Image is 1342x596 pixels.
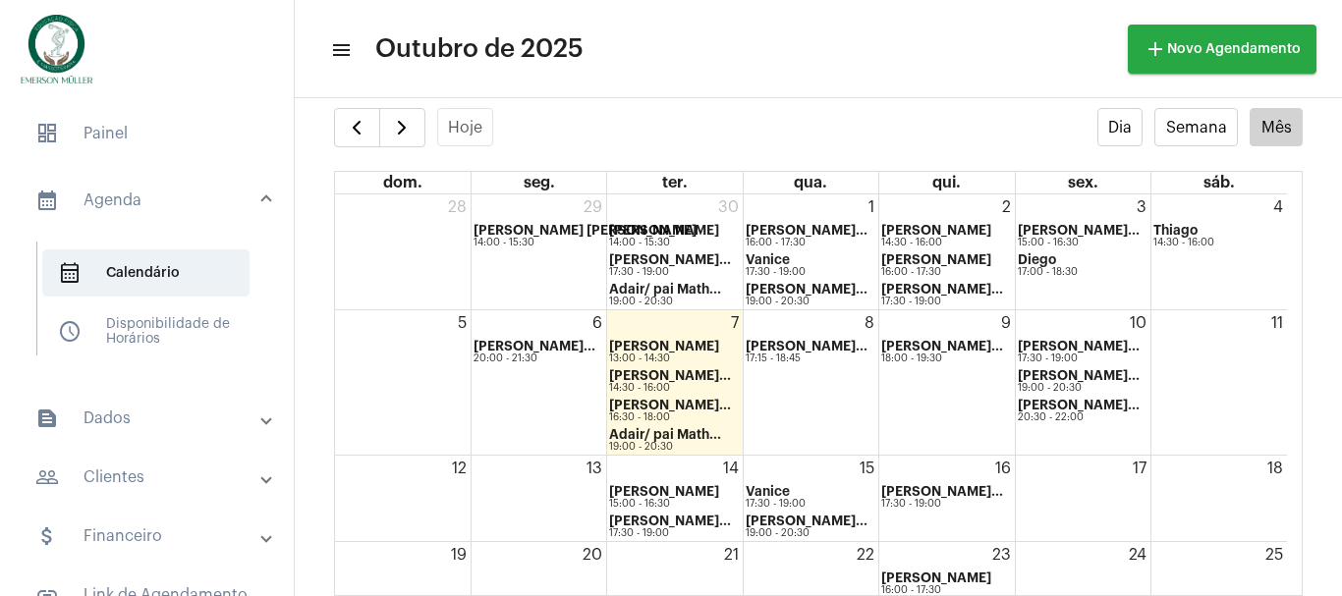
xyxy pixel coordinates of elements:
[375,33,584,65] span: Outubro de 2025
[1018,369,1140,382] strong: [PERSON_NAME]...
[881,499,1003,510] div: 17:30 - 19:00
[1018,238,1140,248] div: 15:00 - 16:30
[607,455,743,541] td: 14 de outubro de 2025
[719,456,743,481] a: 14 de outubro de 2025
[865,194,878,220] a: 1 de outubro de 2025
[609,528,731,539] div: 17:30 - 19:00
[609,499,719,510] div: 15:00 - 16:30
[743,455,878,541] td: 15 de outubro de 2025
[1018,383,1140,394] div: 19:00 - 20:30
[1064,172,1102,193] a: sexta-feira
[609,428,721,441] strong: Adair/ pai Math...
[881,283,1003,296] strong: [PERSON_NAME]...
[746,353,867,364] div: 17:15 - 18:45
[609,253,731,266] strong: [PERSON_NAME]...
[879,309,1015,455] td: 9 de outubro de 2025
[1144,42,1301,56] span: Novo Agendamento
[609,442,721,453] div: 19:00 - 20:30
[35,465,262,489] mat-panel-title: Clientes
[881,238,991,248] div: 14:30 - 16:00
[1015,455,1150,541] td: 17 de outubro de 2025
[881,297,1003,307] div: 17:30 - 19:00
[609,340,719,352] strong: [PERSON_NAME]
[16,10,97,88] img: 9d32caf5-495d-7087-b57b-f134ef8504d1.png
[1018,412,1140,423] div: 20:30 - 22:00
[609,238,719,248] div: 14:00 - 15:30
[1018,253,1056,266] strong: Diego
[35,189,59,212] mat-icon: sidenav icon
[474,224,697,237] strong: [PERSON_NAME] [PERSON_NAME]
[474,340,595,352] strong: [PERSON_NAME]...
[609,283,721,296] strong: Adair/ pai Math...
[1153,238,1214,248] div: 14:30 - 16:00
[609,485,719,498] strong: [PERSON_NAME]
[12,232,294,383] div: sidenav iconAgenda
[20,110,274,157] span: Painel
[1267,310,1287,336] a: 11 de outubro de 2025
[1263,456,1287,481] a: 18 de outubro de 2025
[928,172,965,193] a: quinta-feira
[988,542,1015,568] a: 23 de outubro de 2025
[35,122,59,145] span: sidenav icon
[1153,224,1198,237] strong: Thiago
[1151,194,1287,310] td: 4 de outubro de 2025
[1151,309,1287,455] td: 11 de outubro de 2025
[746,253,790,266] strong: Vanice
[658,172,692,193] a: terça-feira
[12,454,294,501] mat-expansion-panel-header: sidenav iconClientes
[335,455,471,541] td: 12 de outubro de 2025
[1015,194,1150,310] td: 3 de outubro de 2025
[35,189,262,212] mat-panel-title: Agenda
[1018,340,1140,352] strong: [PERSON_NAME]...
[1015,309,1150,455] td: 10 de outubro de 2025
[1018,224,1140,237] strong: [PERSON_NAME]...
[335,309,471,455] td: 5 de outubro de 2025
[609,353,719,364] div: 13:00 - 14:30
[1126,310,1150,336] a: 10 de outubro de 2025
[743,309,878,455] td: 8 de outubro de 2025
[991,456,1015,481] a: 16 de outubro de 2025
[746,267,806,278] div: 17:30 - 19:00
[448,456,471,481] a: 12 de outubro de 2025
[447,542,471,568] a: 19 de outubro de 2025
[1154,108,1238,146] button: Semana
[746,283,867,296] strong: [PERSON_NAME]...
[379,172,426,193] a: domingo
[1261,542,1287,568] a: 25 de outubro de 2025
[609,267,731,278] div: 17:30 - 19:00
[879,455,1015,541] td: 16 de outubro de 2025
[998,194,1015,220] a: 2 de outubro de 2025
[42,249,250,297] span: Calendário
[746,499,806,510] div: 17:30 - 19:00
[454,310,471,336] a: 5 de outubro de 2025
[12,395,294,442] mat-expansion-panel-header: sidenav iconDados
[1269,194,1287,220] a: 4 de outubro de 2025
[35,406,59,430] mat-icon: sidenav icon
[588,310,606,336] a: 6 de outubro de 2025
[1151,455,1287,541] td: 18 de outubro de 2025
[720,542,743,568] a: 21 de outubro de 2025
[881,224,991,237] strong: [PERSON_NAME]
[1018,353,1140,364] div: 17:30 - 19:00
[379,108,425,147] button: Próximo Mês
[1125,542,1150,568] a: 24 de outubro de 2025
[881,353,1003,364] div: 18:00 - 19:30
[12,513,294,560] mat-expansion-panel-header: sidenav iconFinanceiro
[609,297,721,307] div: 19:00 - 20:30
[1018,267,1078,278] div: 17:00 - 18:30
[334,108,380,147] button: Mês Anterior
[1133,194,1150,220] a: 3 de outubro de 2025
[727,310,743,336] a: 7 de outubro de 2025
[1129,456,1150,481] a: 17 de outubro de 2025
[746,238,867,248] div: 16:00 - 17:30
[743,194,878,310] td: 1 de outubro de 2025
[609,369,731,382] strong: [PERSON_NAME]...
[746,485,790,498] strong: Vanice
[609,224,719,237] strong: [PERSON_NAME]
[58,261,82,285] span: sidenav icon
[1128,25,1316,74] button: Novo Agendamento
[520,172,559,193] a: segunda-feira
[35,406,262,430] mat-panel-title: Dados
[583,456,606,481] a: 13 de outubro de 2025
[335,194,471,310] td: 28 de setembro de 2025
